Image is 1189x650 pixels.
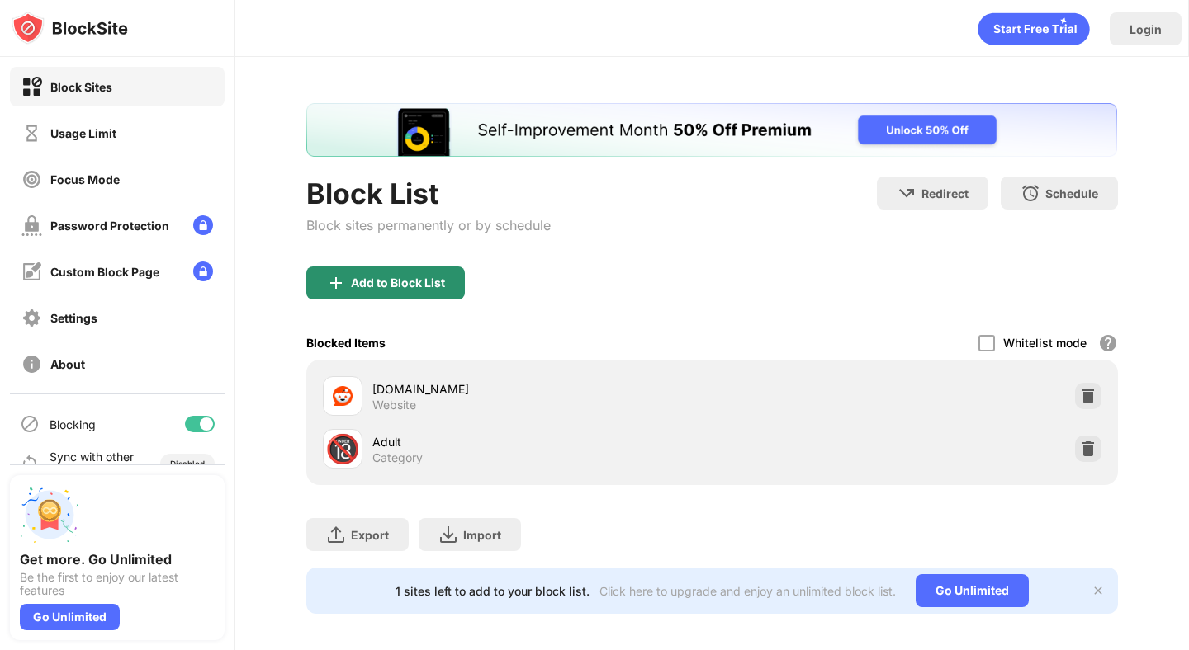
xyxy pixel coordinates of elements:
[351,528,389,542] div: Export
[50,265,159,279] div: Custom Block Page
[333,386,353,406] img: favicons
[20,551,215,568] div: Get more. Go Unlimited
[20,485,79,544] img: push-unlimited.svg
[21,123,42,144] img: time-usage-off.svg
[916,574,1029,607] div: Go Unlimited
[20,604,120,630] div: Go Unlimited
[12,12,128,45] img: logo-blocksite.svg
[978,12,1090,45] div: animation
[306,336,386,350] div: Blocked Items
[50,126,116,140] div: Usage Limit
[372,380,712,398] div: [DOMAIN_NAME]
[325,432,360,466] div: 🔞
[21,261,42,282] img: customize-block-page-off.svg
[20,454,40,473] img: sync-icon.svg
[50,172,120,186] div: Focus Mode
[599,584,896,598] div: Click here to upgrade and enjoy an unlimited block list.
[20,571,215,597] div: Be the first to enjoy our latest features
[1045,186,1098,200] div: Schedule
[306,177,551,210] div: Block List
[50,311,97,325] div: Settings
[20,414,40,434] img: blocking-icon.svg
[21,308,42,328] img: settings-off.svg
[170,459,205,469] div: Disabled
[50,219,169,233] div: Password Protection
[306,103,1117,157] iframe: Banner
[396,584,590,598] div: 1 sites left to add to your block list.
[21,215,42,236] img: password-protection-off.svg
[50,80,112,94] div: Block Sites
[1003,336,1087,350] div: Whitelist mode
[463,528,501,542] div: Import
[1092,584,1105,597] img: x-button.svg
[351,276,445,290] div: Add to Block List
[306,217,551,233] div: Block sites permanently or by schedule
[921,186,969,200] div: Redirect
[50,417,96,431] div: Blocking
[21,169,42,190] img: focus-off.svg
[21,77,42,97] img: block-on.svg
[193,261,213,281] img: lock-menu.svg
[372,398,416,412] div: Website
[372,450,423,465] div: Category
[1130,22,1162,36] div: Login
[193,215,213,235] img: lock-menu.svg
[50,357,85,371] div: About
[372,433,712,450] div: Adult
[50,450,135,478] div: Sync with other devices
[21,354,42,374] img: about-off.svg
